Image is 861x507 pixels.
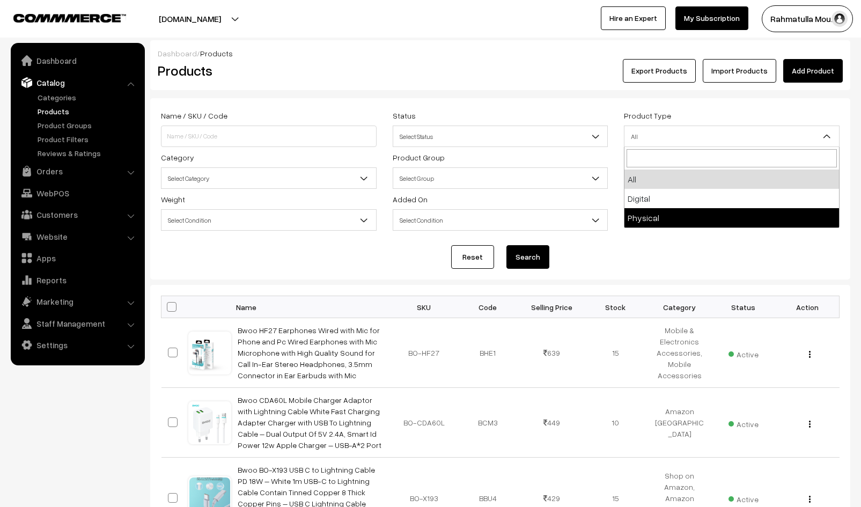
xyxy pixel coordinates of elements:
a: Dashboard [158,49,197,58]
a: Products [35,106,141,117]
th: Status [711,296,775,318]
h2: Products [158,62,376,79]
td: 449 [520,388,584,458]
span: Select Status [393,127,608,146]
a: Product Filters [35,134,141,145]
a: Reset [451,245,494,269]
a: Customers [13,205,141,224]
span: All [624,127,839,146]
td: BO-CDA60L [392,388,456,458]
a: Dashboard [13,51,141,70]
label: Added On [393,194,428,205]
img: Menu [809,496,811,503]
a: Catalog [13,73,141,92]
span: Select Group [393,167,608,189]
td: Mobile & Electronics Accessories, Mobile Accessories [647,318,711,388]
button: Rahmatulla Mou… [762,5,853,32]
a: Apps [13,248,141,268]
span: Select Category [161,167,377,189]
a: Hire an Expert [601,6,666,30]
a: Import Products [703,59,776,83]
button: Export Products [623,59,696,83]
th: Code [456,296,520,318]
li: Digital [624,189,839,208]
button: [DOMAIN_NAME] [121,5,259,32]
a: Settings [13,335,141,355]
a: Add Product [783,59,843,83]
a: Orders [13,161,141,181]
label: Product Type [624,110,671,121]
a: Staff Management [13,314,141,333]
a: Categories [35,92,141,103]
button: Search [506,245,549,269]
div: / [158,48,843,59]
span: Select Condition [161,211,376,230]
label: Name / SKU / Code [161,110,227,121]
img: Menu [809,351,811,358]
a: Bwoo CDA60L Mobile Charger Adaptor with Lightning Cable White Fast Charging Adapter Charger with ... [238,395,381,450]
td: BHE1 [456,318,520,388]
th: Category [647,296,711,318]
a: WebPOS [13,183,141,203]
span: Active [728,416,759,430]
td: Amazon [GEOGRAPHIC_DATA] [647,388,711,458]
a: Reviews & Ratings [35,148,141,159]
span: Products [200,49,233,58]
th: SKU [392,296,456,318]
a: Reports [13,270,141,290]
label: Weight [161,194,185,205]
td: BO-HF27 [392,318,456,388]
li: All [624,170,839,189]
label: Status [393,110,416,121]
a: Marketing [13,292,141,311]
span: Active [728,346,759,360]
a: My Subscription [675,6,748,30]
a: COMMMERCE [13,11,107,24]
span: Select Group [393,169,608,188]
img: user [831,11,848,27]
th: Action [775,296,839,318]
td: 10 [584,388,647,458]
span: Select Condition [161,209,377,231]
a: Website [13,227,141,246]
span: Select Condition [393,209,608,231]
label: Category [161,152,194,163]
label: Product Group [393,152,445,163]
span: Select Category [161,169,376,188]
span: All [624,126,840,147]
th: Name [231,296,392,318]
td: 15 [584,318,647,388]
input: Name / SKU / Code [161,126,377,147]
td: 639 [520,318,584,388]
span: Select Condition [393,211,608,230]
span: Select Status [393,126,608,147]
td: BCM3 [456,388,520,458]
span: Active [728,491,759,505]
th: Stock [584,296,647,318]
a: Product Groups [35,120,141,131]
th: Selling Price [520,296,584,318]
a: Bwoo HF27 Earphones Wired with Mic for Phone and Pc Wired Earphones with Mic Microphone with High... [238,326,380,380]
img: Menu [809,421,811,428]
img: COMMMERCE [13,14,126,22]
li: Physical [624,208,839,227]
